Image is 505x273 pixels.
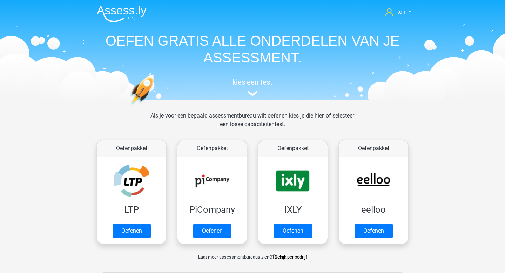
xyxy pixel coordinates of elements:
[91,78,414,96] a: kies een test
[274,224,312,238] a: Oefenen
[130,74,181,138] img: oefenen
[275,254,307,260] a: Bekijk per bedrijf
[193,224,231,238] a: Oefenen
[383,8,414,16] a: ton
[397,8,405,15] span: ton
[91,247,414,261] div: of
[355,224,393,238] a: Oefenen
[145,112,360,137] div: Als je voor een bepaald assessmentbureau wilt oefenen kies je die hier, of selecteer een losse ca...
[113,224,151,238] a: Oefenen
[91,78,414,86] h5: kies een test
[247,91,258,96] img: assessment
[97,6,147,22] img: Assessly
[91,32,414,66] h1: OEFEN GRATIS ALLE ONDERDELEN VAN JE ASSESSMENT.
[198,254,269,260] span: Laat meer assessmentbureaus zien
